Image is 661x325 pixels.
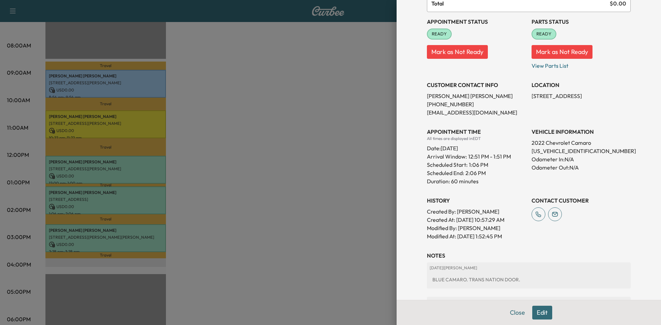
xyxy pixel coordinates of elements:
h3: CUSTOMER CONTACT INFO [427,81,526,89]
p: Created By : [PERSON_NAME] [427,207,526,216]
span: READY [428,31,451,37]
p: [PHONE_NUMBER] [427,100,526,108]
h3: LOCATION [532,81,631,89]
p: [STREET_ADDRESS] [532,92,631,100]
p: 1:06 PM [469,161,488,169]
div: BLUE CAMARO. TRANS NATION DOOR. [430,273,628,286]
p: Scheduled End: [427,169,464,177]
p: Modified At : [DATE] 1:52:45 PM [427,232,526,240]
h3: CONTACT CUSTOMER [532,196,631,205]
p: View Parts List [532,59,631,70]
h3: APPOINTMENT TIME [427,128,526,136]
p: Created At : [DATE] 10:57:29 AM [427,216,526,224]
h3: Appointment Status [427,18,526,26]
h3: NOTES [427,251,631,260]
h3: Parts Status [532,18,631,26]
p: [DATE] | Customer Comment [430,300,628,305]
span: READY [532,31,556,37]
div: Date: [DATE] [427,141,526,152]
h3: VEHICLE INFORMATION [532,128,631,136]
p: 2022 Chevrolet Camaro [532,139,631,147]
p: Odometer Out: N/A [532,163,631,172]
p: Duration: 60 minutes [427,177,526,185]
span: 12:51 PM - 1:51 PM [468,152,511,161]
p: Scheduled Start: [427,161,468,169]
p: [US_VEHICLE_IDENTIFICATION_NUMBER] [532,147,631,155]
p: 2:06 PM [465,169,486,177]
button: Mark as Not Ready [532,45,592,59]
p: Modified By : [PERSON_NAME] [427,224,526,232]
p: [PERSON_NAME] [PERSON_NAME] [427,92,526,100]
button: Mark as Not Ready [427,45,488,59]
h3: History [427,196,526,205]
button: Close [505,306,529,319]
p: Arrival Window: [427,152,526,161]
p: [DATE] | [PERSON_NAME] [430,265,628,271]
p: Odometer In: N/A [532,155,631,163]
div: All times are displayed in EDT [427,136,526,141]
p: [EMAIL_ADDRESS][DOMAIN_NAME] [427,108,526,117]
button: Edit [532,306,552,319]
